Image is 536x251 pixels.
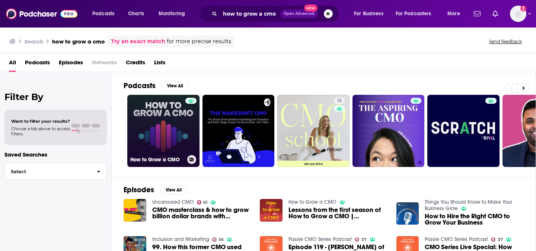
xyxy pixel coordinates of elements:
img: Lessons from the first season of How to Grow a CMO | David van Schaick | The Marketing Practice [260,199,283,222]
img: How to Hire the Right CMO to Grow Your Business [396,202,419,225]
button: View All [162,81,188,90]
a: Passle CMO Series Podcast [288,236,352,242]
a: Credits [126,57,145,72]
a: Charts [123,8,149,20]
img: User Profile [510,6,526,22]
a: Passle CMO Series Podcast [425,236,488,242]
span: CMO masterclass & how to grow billion dollar brands with PepsiCo CMO [PERSON_NAME] and [PERSON_NAME] [152,207,251,219]
a: 36 [212,237,224,242]
span: Monitoring [159,9,185,19]
img: Podchaser - Follow, Share and Rate Podcasts [6,7,77,21]
span: 61 [203,201,207,204]
button: Open AdvancedNew [280,9,318,18]
h3: how to grow a cmo [52,38,105,45]
p: Saved Searches [4,151,107,158]
button: open menu [442,8,469,20]
span: Lessons from the first season of How to Grow a CMO | [PERSON_NAME] | The Marketing Practice [288,207,387,219]
button: open menu [391,8,442,20]
a: How to Hire the Right CMO to Grow Your Business [425,213,524,226]
a: Inclusion and Marketing [152,236,209,242]
a: EpisodesView All [124,185,187,194]
a: Episodes [59,57,83,72]
svg: Add a profile image [520,6,526,12]
div: Search podcasts, credits, & more... [207,5,346,22]
span: For Business [354,9,383,19]
button: open menu [87,8,124,20]
button: View All [160,186,187,194]
a: Podcasts [25,57,50,72]
a: Try an exact match [111,37,165,46]
a: PodcastsView All [124,81,188,90]
a: Things You Should Know to Make Your Business Grow [425,199,512,212]
a: 37 [491,237,503,242]
a: Show notifications dropdown [471,7,484,20]
span: For Podcasters [396,9,431,19]
button: Show profile menu [510,6,526,22]
span: More [447,9,460,19]
a: 37 [355,237,367,242]
span: Open Advanced [284,12,315,16]
h3: How to Grow a CMO [130,157,184,163]
img: CMO masterclass & how to grow billion dollar brands with PepsiCo CMO Jane Wakely and Neil Barrie [124,199,146,222]
span: for more precise results [167,37,231,46]
a: 15 [277,95,350,167]
a: Show notifications dropdown [489,7,501,20]
a: How to Grow a CMO [127,95,200,167]
span: Choose a tab above to access filters. [11,126,70,136]
button: Send feedback [487,38,524,45]
h2: Podcasts [124,81,156,90]
span: Charts [128,9,144,19]
a: Uncensored CMO [152,199,194,205]
a: CMO masterclass & how to grow billion dollar brands with PepsiCo CMO Jane Wakely and Neil Barrie [152,207,251,219]
input: Search podcasts, credits, & more... [220,8,280,20]
span: Networks [92,57,117,72]
span: Want to filter your results? [11,119,70,124]
button: open menu [349,8,393,20]
h3: Search [25,38,43,45]
button: Select [4,163,107,180]
a: Lists [154,57,165,72]
span: Select [5,169,91,174]
span: 37 [361,238,367,241]
a: Lessons from the first season of How to Grow a CMO | David van Schaick | The Marketing Practice [288,207,387,219]
h2: Filter By [4,91,107,102]
a: How to Grow a CMO [288,199,336,205]
span: New [304,4,318,12]
a: 61 [197,200,208,205]
span: 37 [498,238,503,241]
h2: Episodes [124,185,154,194]
a: All [9,57,16,72]
a: 15 [334,98,345,104]
span: 15 [337,97,342,105]
span: Logged in as Marketing09 [510,6,526,22]
button: open menu [153,8,195,20]
span: Podcasts [92,9,114,19]
span: 36 [218,238,224,241]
